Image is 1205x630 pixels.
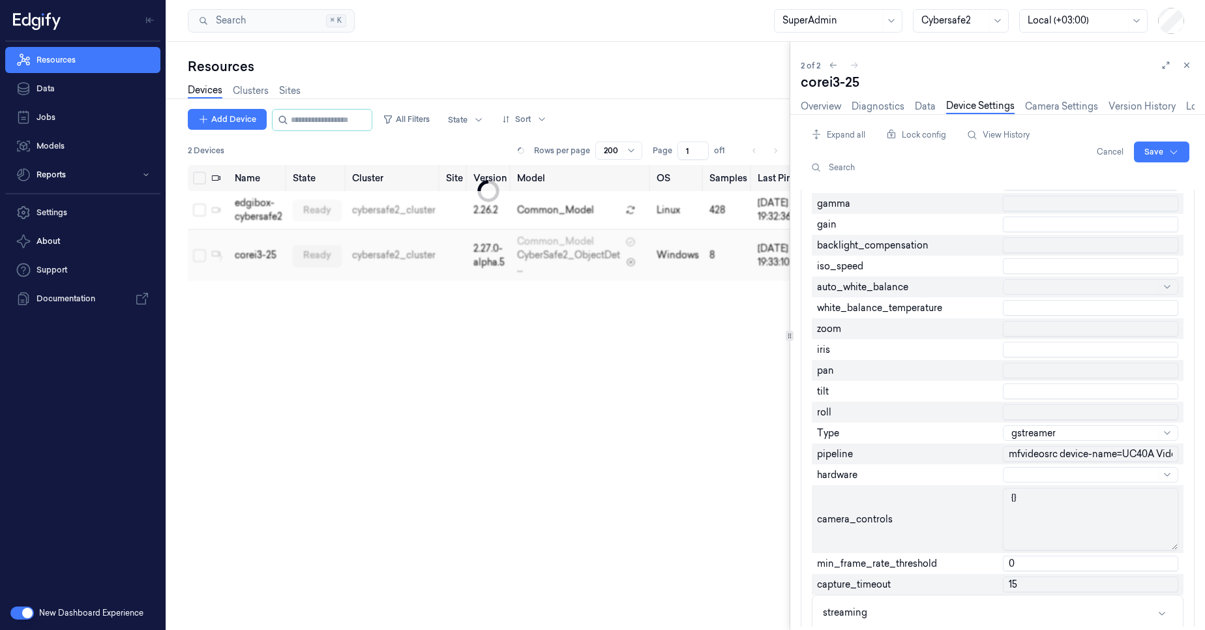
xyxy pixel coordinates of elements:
span: Search [211,14,246,27]
div: corei3-25 [801,73,1195,91]
button: View History [962,125,1035,145]
div: 8 [709,248,747,262]
th: Last Ping [752,165,812,191]
span: backlight_compensation [817,239,929,252]
p: windows [657,248,699,262]
button: streaming [812,595,1183,630]
button: Search⌘K [188,9,355,33]
a: Models [5,133,160,159]
p: Rows per page [534,145,590,157]
div: [DATE] 19:32:36.261 [758,196,807,224]
a: Jobs [5,104,160,130]
th: Cluster [347,165,441,191]
th: State [288,165,347,191]
textarea: {} [1003,488,1178,550]
button: Expand all [806,125,870,145]
button: Reports [5,162,160,188]
button: Add Device [188,109,267,130]
a: Devices [188,83,222,98]
span: Page [653,145,672,157]
button: Lock config [881,125,951,145]
span: roll [817,406,831,419]
a: Resources [5,47,160,73]
button: All Filters [378,109,435,130]
a: Overview [801,100,841,113]
a: Settings [5,200,160,226]
a: Clusters [233,84,269,98]
div: ready [293,200,342,220]
div: ready [293,245,342,266]
a: Sites [279,84,301,98]
a: cybersafe2_cluster [352,204,436,216]
a: Support [5,257,160,283]
button: About [5,228,160,254]
button: Select row [193,203,206,217]
a: Data [5,76,160,102]
span: tilt [817,385,829,398]
div: 2.26.2 [473,203,507,217]
div: corei3-25 [235,248,282,262]
button: Select all [193,172,206,185]
div: Resources [188,57,790,76]
span: iris [817,343,830,357]
span: zoom [817,322,841,336]
span: white_balance_temperature [817,301,942,315]
span: Type [817,427,839,440]
a: Diagnostics [852,100,904,113]
span: gain [817,218,837,232]
th: Version [468,165,512,191]
button: Select row [193,249,206,262]
th: Site [441,165,468,191]
th: Samples [704,165,752,191]
div: [DATE] 19:33:10.352 [758,242,807,269]
div: edgibox-cybersafe2 [235,196,282,224]
div: Expand all [806,123,870,147]
a: Documentation [5,286,160,312]
span: min_frame_rate_threshold [817,557,937,571]
span: gamma [817,197,850,211]
span: capture_timeout [817,578,891,592]
nav: pagination [745,142,784,160]
span: Common_Model [517,235,594,248]
a: Data [915,100,936,113]
span: iso_speed [817,260,863,273]
div: 428 [709,203,747,217]
span: hardware [817,468,857,482]
div: Lock config [881,123,951,147]
th: OS [651,165,704,191]
span: pan [817,364,834,378]
a: Version History [1108,100,1176,113]
span: camera_controls [817,513,893,526]
div: 2.27.0-alpha.5 [473,242,507,269]
span: 2 Devices [188,145,224,157]
button: Toggle Navigation [140,10,160,31]
div: streaming [823,606,867,620]
a: cybersafe2_cluster [352,249,436,261]
th: Model [512,165,651,191]
button: Save [1134,142,1189,162]
span: Common_Model [517,203,594,217]
a: Camera Settings [1025,100,1098,113]
th: Name [230,165,288,191]
span: CyberSafe2_ObjectDet ... [517,248,621,276]
span: pipeline [817,447,853,461]
span: of 1 [714,145,735,157]
button: Cancel [1092,142,1129,162]
span: auto_white_balance [817,280,908,294]
span: 2 of 2 [801,60,820,71]
span: Save [1144,146,1163,158]
a: Device Settings [946,99,1015,114]
p: linux [657,203,699,217]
